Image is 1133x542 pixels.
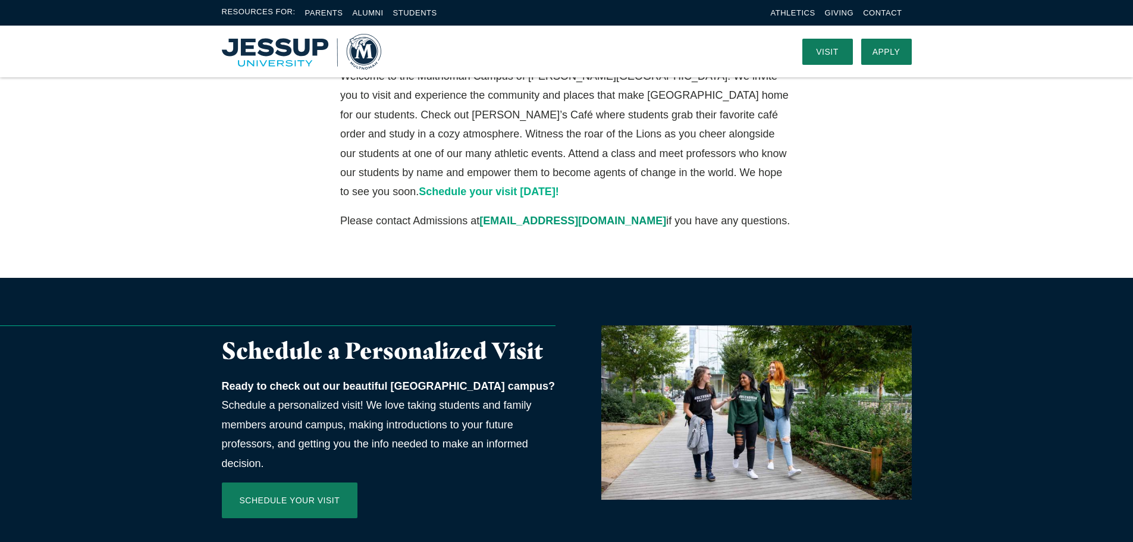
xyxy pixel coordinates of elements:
[222,6,296,20] span: Resources For:
[863,8,902,17] a: Contact
[222,337,555,365] h3: Schedule a Personalized Visit
[352,8,383,17] a: Alumni
[479,215,666,227] a: [EMAIL_ADDRESS][DOMAIN_NAME]
[861,39,912,65] a: Apply
[825,8,854,17] a: Giving
[578,325,911,500] a: Students walking in Portland near Multnomah Campus
[340,211,793,230] p: Please contact Admissions at if you have any questions.
[419,186,559,198] a: Schedule your visit [DATE]!
[340,67,793,202] p: Welcome to the Multnomah Campus of [PERSON_NAME][GEOGRAPHIC_DATA]! We invite you to visit and exp...
[305,8,343,17] a: Parents
[802,39,853,65] a: Visit
[222,34,381,70] a: Home
[222,483,358,518] a: Schedule Your Visit
[222,380,555,392] strong: Ready to check out our beautiful [GEOGRAPHIC_DATA] campus?
[771,8,815,17] a: Athletics
[222,34,381,70] img: Multnomah University Logo
[222,377,555,473] p: Schedule a personalized visit! We love taking students and family members around campus, making i...
[393,8,437,17] a: Students
[601,325,911,500] img: 2022_JUNIOR_SEARCH_banner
